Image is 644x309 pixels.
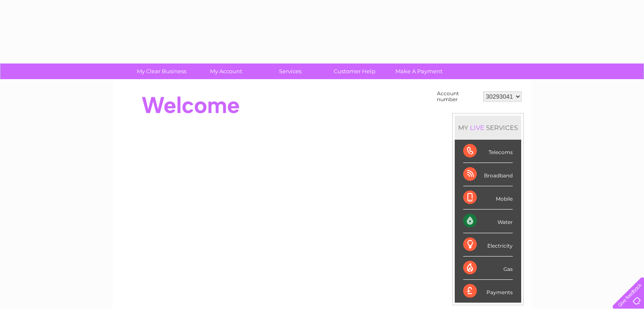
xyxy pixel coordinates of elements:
a: Customer Help [320,63,390,79]
td: Account number [435,88,481,105]
a: My Clear Business [127,63,196,79]
div: Payments [463,280,513,303]
div: Electricity [463,233,513,257]
a: Services [255,63,325,79]
div: LIVE [468,124,486,132]
div: Telecoms [463,140,513,163]
div: MY SERVICES [455,116,521,140]
a: Make A Payment [384,63,454,79]
div: Mobile [463,186,513,210]
div: Gas [463,257,513,280]
a: My Account [191,63,261,79]
div: Broadband [463,163,513,186]
div: Water [463,210,513,233]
